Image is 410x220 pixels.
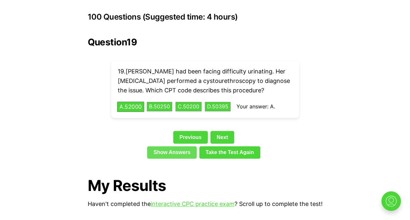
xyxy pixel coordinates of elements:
[88,177,323,194] h1: My Results
[147,102,172,112] button: B.50250
[147,146,197,159] a: Show Answers
[236,103,275,110] span: Your answer: A.
[205,102,231,112] button: D.50395
[376,188,410,220] iframe: portal-trigger
[88,37,323,47] h2: Question 19
[173,131,208,143] a: Previous
[199,146,260,159] a: Take the Test Again
[117,102,144,112] button: A.52000
[210,131,234,143] a: Next
[175,102,202,112] button: C.50200
[88,199,323,209] p: Haven't completed the ? Scroll up to complete the test!
[88,12,323,22] h3: 100 Questions (Suggested time: 4 hours)
[151,200,235,207] a: interactive CPC practice exam
[118,67,293,95] p: 19 . [PERSON_NAME] had been facing difficulty urinating. Her [MEDICAL_DATA] performed a cystouret...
